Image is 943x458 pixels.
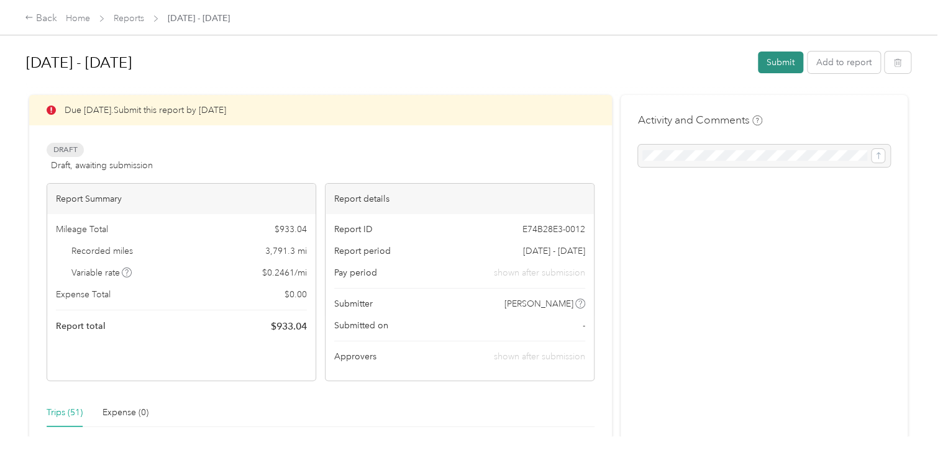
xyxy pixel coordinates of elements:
span: Variable rate [71,266,132,279]
a: Reports [114,13,144,24]
div: Report details [326,184,594,214]
div: Due [DATE]. Submit this report by [DATE] [29,95,612,125]
div: Expense (0) [102,406,148,420]
div: Back [25,11,57,26]
span: shown after submission [494,266,585,279]
span: Expense Total [56,288,111,301]
span: Mileage Total [56,223,108,236]
span: shown after submission [494,351,585,362]
span: Report ID [334,223,373,236]
span: Draft [47,143,84,157]
span: 3,791.3 mi [265,245,307,258]
span: $ 0.00 [285,288,307,301]
span: Report total [56,320,106,333]
h4: Activity and Comments [638,112,762,128]
span: E74B28E3-0012 [522,223,585,236]
div: Trips (51) [47,406,83,420]
span: $ 933.04 [271,319,307,334]
span: [DATE] - [DATE] [523,245,585,258]
span: Draft, awaiting submission [51,159,153,172]
span: $ 0.2461 / mi [262,266,307,279]
span: - [583,319,585,332]
button: Submit [758,52,803,73]
span: [DATE] - [DATE] [168,12,230,25]
span: Pay period [334,266,377,279]
span: $ 933.04 [275,223,307,236]
iframe: Everlance-gr Chat Button Frame [873,388,943,458]
span: Submitter [334,297,373,310]
span: [PERSON_NAME] [504,297,573,310]
button: Add to report [808,52,880,73]
span: Approvers [334,350,376,363]
h1: Aug 1 - 31, 2025 [26,48,749,78]
span: Submitted on [334,319,388,332]
div: Report Summary [47,184,316,214]
span: Recorded miles [71,245,133,258]
a: Home [66,13,90,24]
span: Report period [334,245,391,258]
